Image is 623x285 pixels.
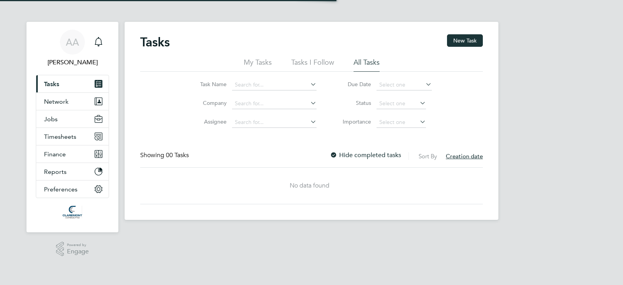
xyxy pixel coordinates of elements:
[44,80,59,88] span: Tasks
[36,206,109,218] a: Go to home page
[56,242,89,257] a: Powered byEngage
[192,81,227,88] label: Task Name
[140,182,479,190] div: No data found
[192,118,227,125] label: Assignee
[140,151,190,159] div: Showing
[377,80,432,90] input: Select one
[44,98,69,105] span: Network
[232,117,317,128] input: Search for...
[44,168,67,175] span: Reports
[244,58,272,72] li: My Tasks
[26,22,118,232] nav: Main navigation
[63,206,82,218] img: claremontconsulting1-logo-retina.png
[447,34,483,47] button: New Task
[232,80,317,90] input: Search for...
[140,34,170,50] h2: Tasks
[166,151,189,159] span: 00 Tasks
[232,98,317,109] input: Search for...
[36,30,109,67] a: AA[PERSON_NAME]
[66,37,79,47] span: AA
[36,163,109,180] button: Reports
[44,186,77,193] span: Preferences
[67,242,89,248] span: Powered by
[377,117,426,128] input: Select one
[377,98,426,109] input: Select one
[44,115,58,123] span: Jobs
[192,99,227,106] label: Company
[291,58,334,72] li: Tasks I Follow
[36,58,109,67] span: Afzal Ahmed
[36,75,109,92] a: Tasks
[336,118,371,125] label: Importance
[446,152,483,160] span: Creation date
[330,151,401,159] label: Hide completed tasks
[36,181,109,198] button: Preferences
[354,58,380,72] li: All Tasks
[336,81,371,88] label: Due Date
[44,133,76,140] span: Timesheets
[36,145,109,163] button: Finance
[36,110,109,127] button: Jobs
[67,248,89,255] span: Engage
[36,93,109,110] button: Network
[336,99,371,106] label: Status
[419,152,437,160] label: Sort By
[44,150,66,158] span: Finance
[36,128,109,145] button: Timesheets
